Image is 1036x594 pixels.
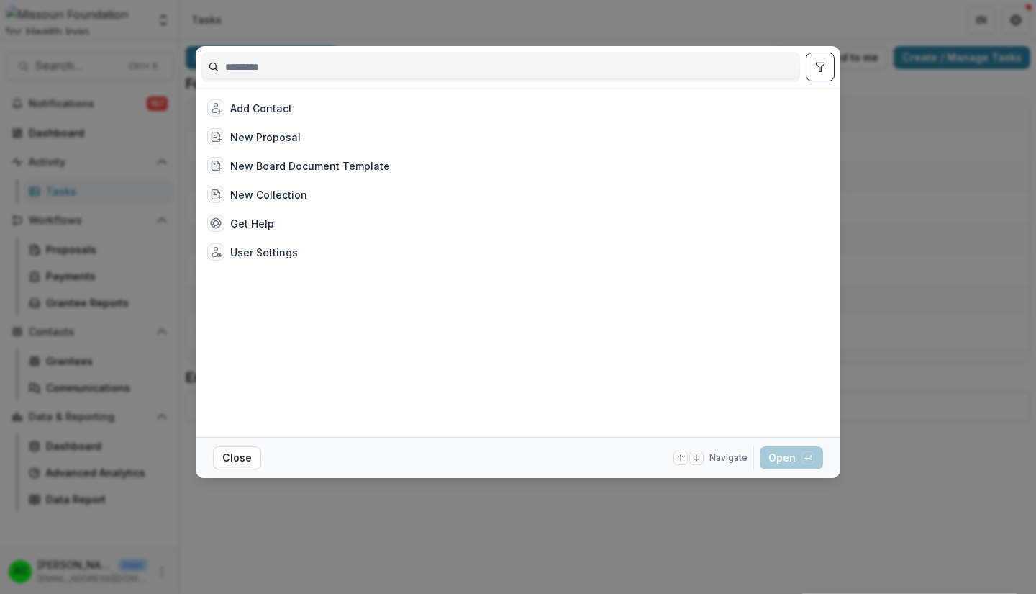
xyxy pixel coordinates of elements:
button: Open [760,446,823,469]
div: New Board Document Template [230,158,390,174]
button: Close [213,446,261,469]
div: Get Help [230,216,274,231]
span: Navigate [709,451,748,464]
div: New Proposal [230,130,301,145]
div: New Collection [230,187,307,202]
button: toggle filters [806,53,835,81]
div: User Settings [230,245,298,260]
div: Add Contact [230,101,292,116]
